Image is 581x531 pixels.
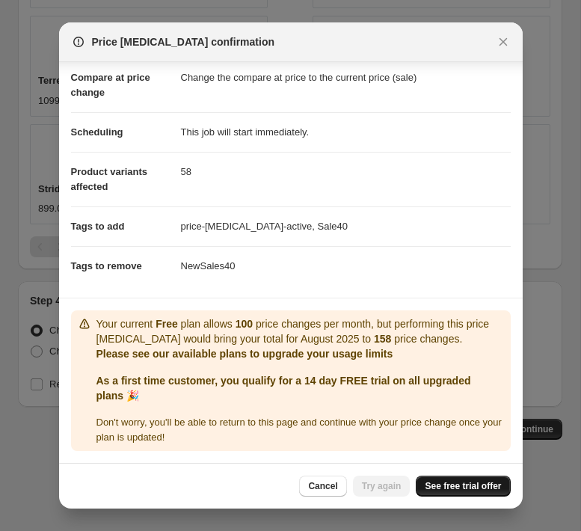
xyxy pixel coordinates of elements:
[96,316,505,346] p: Your current plan allows price changes per month, but performing this price [MEDICAL_DATA] would ...
[96,375,471,402] b: As a first time customer, you qualify for a 14 day FREE trial on all upgraded plans 🎉
[493,31,514,52] button: Close
[96,346,505,361] p: Please see our available plans to upgrade your usage limits
[181,58,511,97] dd: Change the compare at price to the current price (sale)
[299,476,346,497] button: Cancel
[425,480,501,492] span: See free trial offer
[71,126,123,138] span: Scheduling
[308,480,337,492] span: Cancel
[181,152,511,191] dd: 58
[181,206,511,246] dd: price-[MEDICAL_DATA]-active, Sale40
[96,417,502,443] span: Don ' t worry, you ' ll be able to return to this page and continue with your price change once y...
[374,333,391,345] b: 158
[156,318,178,330] b: Free
[416,476,510,497] a: See free trial offer
[181,246,511,286] dd: NewSales40
[71,166,148,192] span: Product variants affected
[181,112,511,152] dd: This job will start immediately.
[71,260,142,271] span: Tags to remove
[71,221,125,232] span: Tags to add
[92,34,275,49] span: Price [MEDICAL_DATA] confirmation
[236,318,253,330] b: 100
[71,72,150,98] span: Compare at price change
